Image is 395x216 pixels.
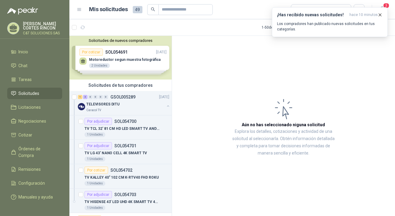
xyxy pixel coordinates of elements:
[277,12,347,17] h3: ¡Has recibido nuevas solicitudes!
[7,129,62,141] a: Cotizar
[19,166,41,173] span: Remisiones
[19,194,53,200] span: Manuales y ayuda
[232,128,335,157] p: Explora los detalles, cotizaciones y actividad de una solicitud al seleccionarla. Obtén informaci...
[262,23,299,32] div: 1 - 50 de 171
[277,21,383,32] p: Los compradores han publicado nuevas solicitudes en tus categorías.
[114,193,136,197] p: SOL054703
[84,142,112,149] div: Por adjudicar
[69,115,172,140] a: Por adjudicarSOL054700TV TCL 32' 81 CM HD LED SMART TV ANDROID1 Unidades
[84,191,112,198] div: Por adjudicar
[114,119,136,124] p: SOL054700
[151,7,155,11] span: search
[19,90,40,97] span: Solicitudes
[19,146,56,159] span: Órdenes de Compra
[110,168,132,172] p: SOL054702
[84,167,108,174] div: Por cotizar
[69,36,172,80] div: Solicitudes de nuevos compradoresPor cotizarSOL054691[DATE] Motoreductor segun muestra fotográfic...
[7,143,62,161] a: Órdenes de Compra
[19,180,45,186] span: Configuración
[69,189,172,213] a: Por adjudicarSOL054703TV HISENSE 43' LED UHD 4K SMART TV 43A6N1 Unidades
[7,7,38,14] img: Logo peakr
[78,95,82,99] div: 1
[19,76,32,83] span: Tareas
[7,74,62,85] a: Tareas
[84,132,105,137] div: 1 Unidades
[19,104,41,111] span: Licitaciones
[69,80,172,91] div: Solicitudes de tus compradores
[69,140,172,164] a: Por adjudicarSOL054701TV LG 43' NANO CELL 4K SMART TV1 Unidades
[272,7,388,37] button: ¡Has recibido nuevas solicitudes!hace 10 minutos Los compradores han publicado nuevas solicitudes...
[133,6,142,13] span: 49
[19,62,28,69] span: Chat
[7,115,62,127] a: Negociaciones
[69,164,172,189] a: Por cotizarSOL054702TV KALLEY 40" 102 CM K-RTV40 FHD ROKU1 Unidades
[93,95,98,99] div: 0
[78,93,170,113] a: 1 3 0 0 0 0 GSOL005289[DATE] Company LogoTELEVISORES DITUCaracol TV
[84,150,147,156] p: TV LG 43' NANO CELL 4K SMART TV
[98,95,103,99] div: 0
[7,191,62,203] a: Manuales y ayuda
[88,95,93,99] div: 0
[349,12,378,17] span: hace 10 minutos
[104,95,108,99] div: 0
[19,132,33,138] span: Cotizar
[7,88,62,99] a: Solicitudes
[86,102,119,107] p: TELEVISORES DITU
[23,31,62,35] p: C&T SOLUCIONES SAS
[159,94,169,100] p: [DATE]
[383,3,390,8] span: 3
[83,95,88,99] div: 3
[23,22,62,30] p: [PERSON_NAME] CORTES RINCON
[78,103,85,110] img: Company Logo
[7,177,62,189] a: Configuración
[84,126,160,132] p: TV TCL 32' 81 CM HD LED SMART TV ANDROID
[72,38,169,43] button: Solicitudes de nuevos compradores
[19,49,28,55] span: Inicio
[84,199,160,205] p: TV HISENSE 43' LED UHD 4K SMART TV 43A6N
[84,175,159,180] p: TV KALLEY 40" 102 CM K-RTV40 FHD ROKU
[86,108,101,113] p: Caracol TV
[84,118,112,125] div: Por adjudicar
[377,4,388,15] button: 3
[84,157,105,161] div: 1 Unidades
[242,121,325,128] h3: Aún no has seleccionado niguna solicitud
[114,144,136,148] p: SOL054701
[7,46,62,58] a: Inicio
[84,205,105,210] div: 1 Unidades
[7,60,62,71] a: Chat
[295,6,307,13] div: Todas
[19,118,46,124] span: Negociaciones
[84,181,105,186] div: 1 Unidades
[110,95,135,99] p: GSOL005289
[89,5,128,14] h1: Mis solicitudes
[7,102,62,113] a: Licitaciones
[7,164,62,175] a: Remisiones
